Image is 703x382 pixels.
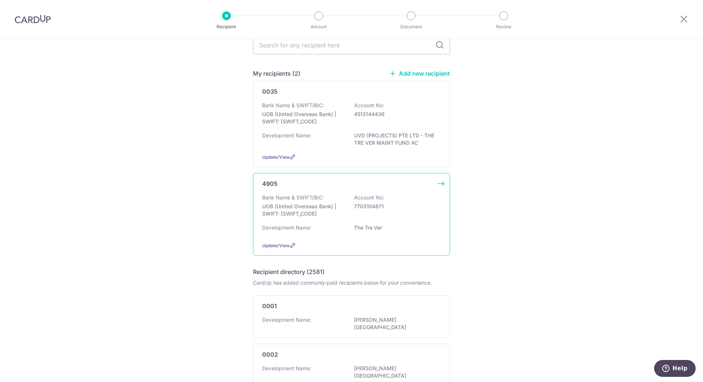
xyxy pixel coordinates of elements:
p: 7703104871 [354,203,436,210]
p: 0035 [262,87,278,96]
img: CardUp [15,15,51,24]
p: [PERSON_NAME][GEOGRAPHIC_DATA] [354,316,436,331]
p: Recipient [199,23,254,30]
p: 4513144436 [354,111,436,118]
div: CardUp has added commonly-paid recipients below for your convenience. [253,279,450,286]
p: Bank Name & SWIFT/BIC: [262,194,324,201]
p: Document [384,23,438,30]
p: [PERSON_NAME][GEOGRAPHIC_DATA] [354,365,436,379]
a: Add new recipient [389,70,450,77]
h5: My recipients (2) [253,69,300,78]
p: Account No: [354,194,384,201]
p: UOB (United Overseas Bank) | SWIFT: [SWIFT_CODE] [262,203,345,217]
p: Bank Name & SWIFT/BIC: [262,102,324,109]
p: UVD (PROJECTS) PTE LTD - THE TRE VER MAINT FUND AC [354,132,436,147]
p: Development Name: [262,132,311,139]
p: UOB (United Overseas Bank) | SWIFT: [SWIFT_CODE] [262,111,345,125]
a: Update/View [262,154,290,160]
input: Search for any recipient here [253,36,450,54]
iframe: Opens a widget where you can find more information [654,360,696,378]
p: 0001 [262,302,277,310]
h5: Recipient directory (2581) [253,267,325,276]
a: Update/View [262,243,290,248]
p: Development Name: [262,224,311,231]
p: 4905 [262,179,278,188]
p: Development Name: [262,316,311,324]
p: 0002 [262,350,278,359]
p: Review [477,23,531,30]
p: Development Name: [262,365,311,372]
p: Account No: [354,102,384,109]
p: Amount [292,23,346,30]
p: The Tre Ver [354,224,436,231]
